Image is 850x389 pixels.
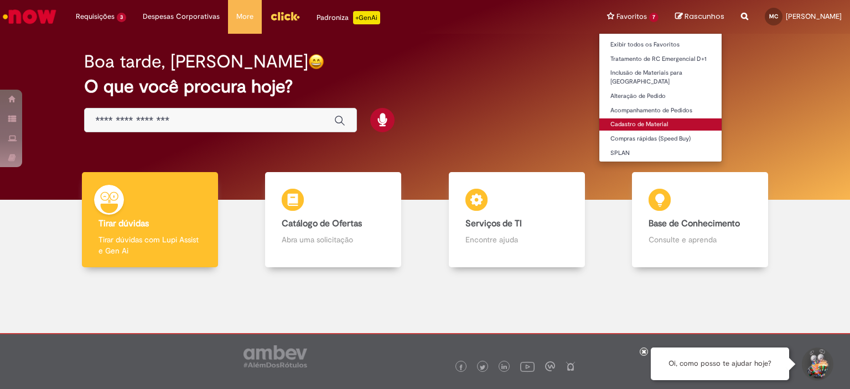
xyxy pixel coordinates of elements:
[786,12,842,21] span: [PERSON_NAME]
[308,54,324,70] img: happy-face.png
[282,234,385,245] p: Abra uma solicitação
[649,234,751,245] p: Consulte e aprenda
[76,11,115,22] span: Requisições
[353,11,380,24] p: +GenAi
[243,345,307,367] img: logo_footer_ambev_rotulo_gray.png
[84,52,308,71] h2: Boa tarde, [PERSON_NAME]
[458,365,464,370] img: logo_footer_facebook.png
[616,11,647,22] span: Favoritos
[480,365,485,370] img: logo_footer_twitter.png
[117,13,126,22] span: 3
[599,53,722,65] a: Tratamento de RC Emergencial D+1
[675,12,724,22] a: Rascunhos
[58,172,242,268] a: Tirar dúvidas Tirar dúvidas com Lupi Assist e Gen Ai
[800,347,833,381] button: Iniciar Conversa de Suporte
[1,6,58,28] img: ServiceNow
[599,105,722,117] a: Acompanhamento de Pedidos
[649,218,740,229] b: Base de Conhecimento
[685,11,724,22] span: Rascunhos
[649,13,659,22] span: 7
[599,33,722,162] ul: Favoritos
[465,218,522,229] b: Serviços de TI
[143,11,220,22] span: Despesas Corporativas
[520,359,535,374] img: logo_footer_youtube.png
[545,361,555,371] img: logo_footer_workplace.png
[236,11,253,22] span: More
[769,13,778,20] span: MC
[609,172,792,268] a: Base de Conhecimento Consulte e aprenda
[99,218,149,229] b: Tirar dúvidas
[651,347,789,380] div: Oi, como posso te ajudar hoje?
[282,218,362,229] b: Catálogo de Ofertas
[599,39,722,51] a: Exibir todos os Favoritos
[84,77,766,96] h2: O que você procura hoje?
[270,8,300,24] img: click_logo_yellow_360x200.png
[501,364,507,371] img: logo_footer_linkedin.png
[599,67,722,87] a: Inclusão de Materiais para [GEOGRAPHIC_DATA]
[599,147,722,159] a: SPLAN
[599,118,722,131] a: Cadastro de Material
[599,133,722,145] a: Compras rápidas (Speed Buy)
[317,11,380,24] div: Padroniza
[99,234,201,256] p: Tirar dúvidas com Lupi Assist e Gen Ai
[599,90,722,102] a: Alteração de Pedido
[242,172,426,268] a: Catálogo de Ofertas Abra uma solicitação
[465,234,568,245] p: Encontre ajuda
[425,172,609,268] a: Serviços de TI Encontre ajuda
[566,361,576,371] img: logo_footer_naosei.png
